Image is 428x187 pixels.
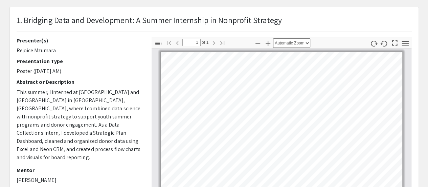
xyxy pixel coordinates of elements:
[163,38,175,48] button: Go to First Page
[17,58,141,64] h2: Presentation Type
[17,67,141,75] p: Poster ([DATE] AM)
[17,176,141,184] p: [PERSON_NAME]
[208,38,220,48] button: Next Page
[273,38,310,48] select: Zoom
[252,38,264,48] button: Zoom Out
[217,38,228,48] button: Go to Last Page
[389,37,400,47] button: Switch to Presentation Mode
[399,38,411,48] button: Tools
[201,39,209,46] span: of 1
[262,38,274,48] button: Zoom In
[153,38,164,48] button: Toggle Sidebar
[17,14,282,26] p: 1. Bridging Data and Development: A Summer Internship in Nonprofit Strategy
[182,39,201,46] input: Page
[368,38,379,48] button: Rotate Clockwise
[378,38,390,48] button: Rotate Counterclockwise
[5,156,29,182] iframe: Chat
[17,167,141,173] h2: Mentor
[17,79,141,85] h2: Abstract or Description
[172,38,183,48] button: Previous Page
[17,88,141,162] p: This summer, I interned at [GEOGRAPHIC_DATA] and [GEOGRAPHIC_DATA] in [GEOGRAPHIC_DATA], [GEOGRAP...
[17,37,141,44] h2: Presenter(s)
[17,46,141,55] p: Rejoice Mzumara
